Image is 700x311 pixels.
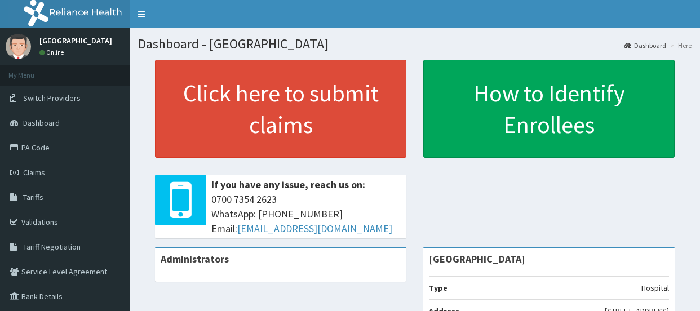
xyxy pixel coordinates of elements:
span: Dashboard [23,118,60,128]
a: Click here to submit claims [155,60,406,158]
span: Claims [23,167,45,177]
span: Tariff Negotiation [23,242,81,252]
span: 0700 7354 2623 WhatsApp: [PHONE_NUMBER] Email: [211,192,401,236]
a: How to Identify Enrollees [423,60,675,158]
b: If you have any issue, reach us on: [211,178,365,191]
p: Hospital [641,282,669,294]
span: Switch Providers [23,93,81,103]
strong: [GEOGRAPHIC_DATA] [429,252,525,265]
h1: Dashboard - [GEOGRAPHIC_DATA] [138,37,692,51]
b: Administrators [161,252,229,265]
a: [EMAIL_ADDRESS][DOMAIN_NAME] [237,222,392,235]
p: [GEOGRAPHIC_DATA] [39,37,112,45]
li: Here [667,41,692,50]
img: User Image [6,34,31,59]
a: Dashboard [624,41,666,50]
a: Online [39,48,67,56]
b: Type [429,283,448,293]
span: Tariffs [23,192,43,202]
